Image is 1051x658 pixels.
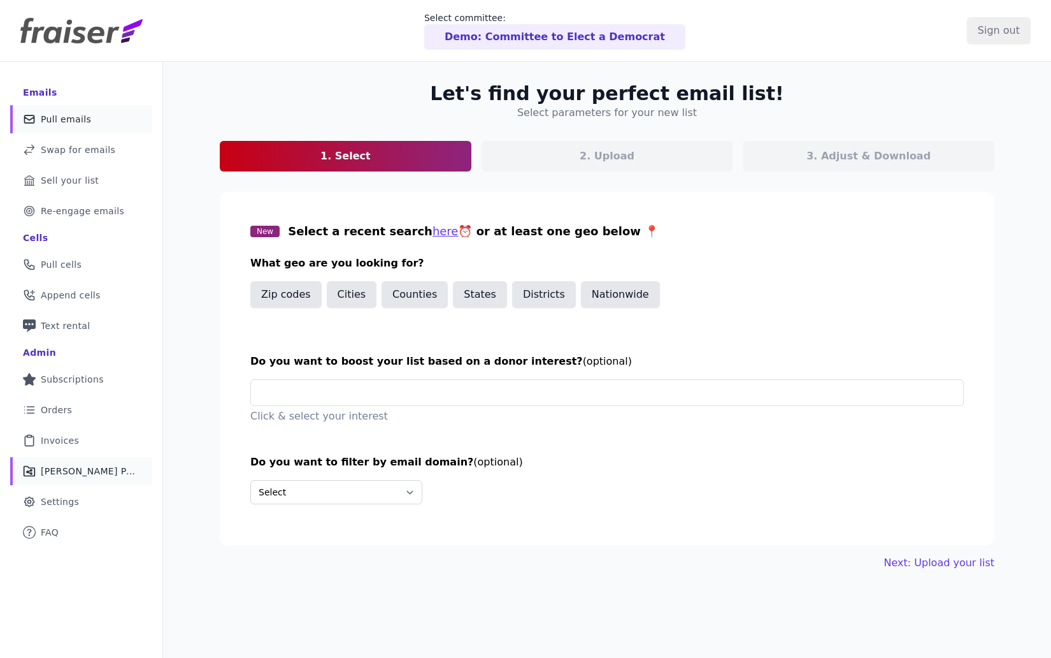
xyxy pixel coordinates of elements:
[10,457,152,485] a: [PERSON_NAME] Performance
[41,258,82,271] span: Pull cells
[23,346,56,359] div: Admin
[884,555,994,571] button: Next: Upload your list
[250,355,583,367] span: Do you want to boost your list based on a donor interest?
[10,312,152,340] a: Text rental
[10,488,152,516] a: Settings
[10,427,152,455] a: Invoices
[453,281,507,308] button: States
[445,29,665,45] p: Demo: Committee to Elect a Democrat
[433,223,459,240] button: here
[41,373,104,386] span: Subscriptions
[583,355,632,367] span: (optional)
[10,396,152,424] a: Orders
[41,319,90,332] span: Text rental
[41,434,79,447] span: Invoices
[41,465,137,478] span: [PERSON_NAME] Performance
[10,251,152,279] a: Pull cells
[41,526,59,539] span: FAQ
[41,174,99,187] span: Sell your list
[41,205,124,217] span: Re-engage emails
[473,456,522,468] span: (optional)
[430,82,783,105] h2: Let's find your perfect email list!
[424,11,685,24] p: Select committee:
[382,281,448,308] button: Counties
[41,113,91,126] span: Pull emails
[23,86,57,99] div: Emails
[41,143,115,156] span: Swap for emails
[250,226,280,237] span: New
[10,281,152,309] a: Append cells
[250,409,964,424] p: Click & select your interest
[517,105,697,121] h4: Select parameters for your new list
[512,281,576,308] button: Districts
[250,256,964,271] h3: What geo are you looking for?
[41,495,79,508] span: Settings
[10,518,152,546] a: FAQ
[20,18,143,43] img: Fraiser Logo
[10,197,152,225] a: Re-engage emails
[10,365,152,393] a: Subscriptions
[806,149,931,164] p: 3. Adjust & Download
[288,224,659,238] span: Select a recent search ⏰ or at least one geo below 📍
[581,281,660,308] button: Nationwide
[23,231,48,244] div: Cells
[320,149,371,164] p: 1. Select
[250,281,322,308] button: Zip codes
[327,281,377,308] button: Cities
[580,149,634,164] p: 2. Upload
[10,105,152,133] a: Pull emails
[250,456,473,468] span: Do you want to filter by email domain?
[967,17,1031,44] input: Sign out
[10,136,152,164] a: Swap for emails
[424,11,685,50] a: Select committee: Demo: Committee to Elect a Democrat
[41,289,101,302] span: Append cells
[41,404,72,416] span: Orders
[220,141,471,172] a: 1. Select
[10,166,152,194] a: Sell your list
